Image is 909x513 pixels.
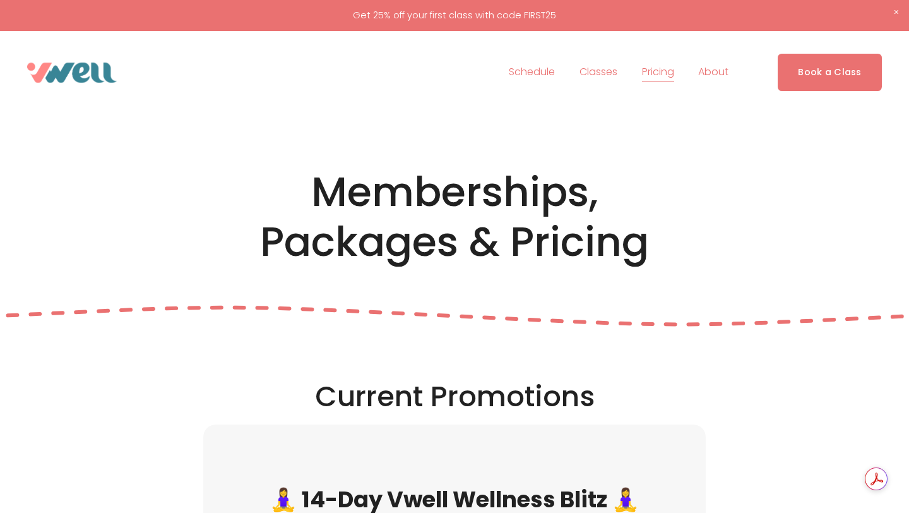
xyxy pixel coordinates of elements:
[27,63,117,83] img: VWell
[642,63,674,83] a: Pricing
[235,167,674,267] h1: Memberships, Packages & Pricing
[698,63,728,83] a: folder dropdown
[579,63,617,83] a: folder dropdown
[579,63,617,81] span: Classes
[698,63,728,81] span: About
[509,63,555,83] a: Schedule
[76,378,833,415] h2: Current Promotions
[778,54,882,91] a: Book a Class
